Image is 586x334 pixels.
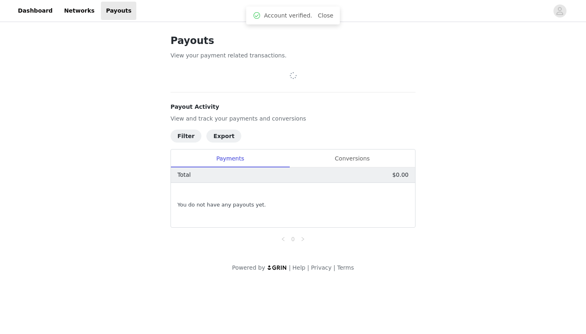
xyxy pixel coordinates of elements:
a: Dashboard [13,2,57,20]
div: Payments [171,149,289,168]
span: | [333,264,335,271]
h1: Payouts [171,33,415,48]
div: avatar [556,4,564,18]
a: Payouts [101,2,136,20]
p: View and track your payments and conversions [171,114,415,123]
span: | [289,264,291,271]
span: You do not have any payouts yet. [177,201,266,209]
li: 0 [288,234,298,244]
a: Networks [59,2,99,20]
div: Conversions [289,149,415,168]
i: icon: left [281,237,286,242]
button: Filter [171,130,201,143]
a: Close [318,12,333,19]
span: Account verified. [264,11,312,20]
a: Help [293,264,306,271]
h4: Payout Activity [171,103,415,111]
i: icon: right [300,237,305,242]
a: Terms [337,264,354,271]
p: $0.00 [392,171,409,179]
img: logo [267,265,287,270]
a: Privacy [311,264,332,271]
a: 0 [289,235,297,244]
p: View your payment related transactions. [171,51,415,60]
li: Next Page [298,234,308,244]
button: Export [206,130,241,143]
li: Previous Page [278,234,288,244]
span: Powered by [232,264,265,271]
p: Total [177,171,191,179]
span: | [307,264,309,271]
